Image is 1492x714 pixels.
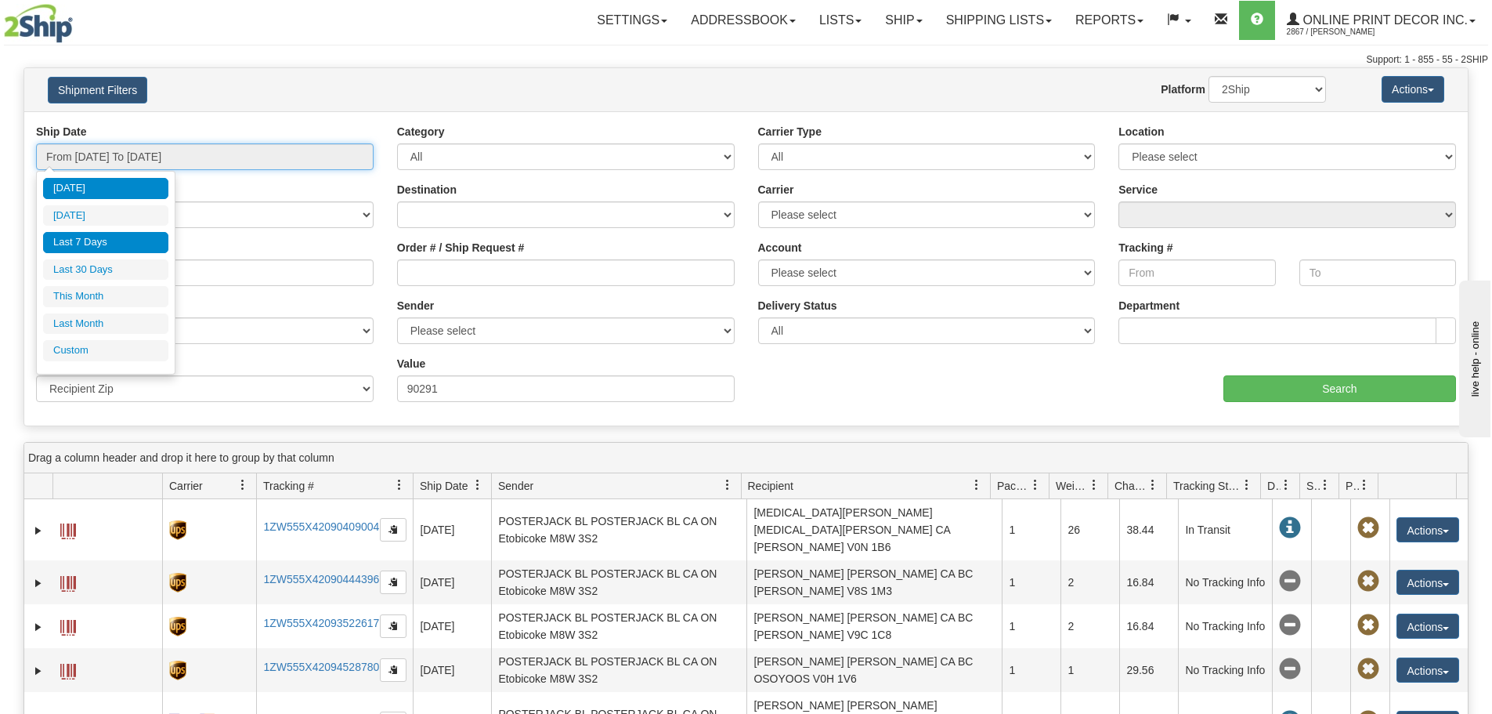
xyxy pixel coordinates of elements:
[263,617,379,629] a: 1ZW555X42093522617
[4,4,73,43] img: logo2867.jpg
[1002,604,1060,648] td: 1
[31,619,46,635] a: Expand
[413,604,491,648] td: [DATE]
[397,124,445,140] label: Category
[1022,472,1049,498] a: Packages filter column settings
[229,472,256,498] a: Carrier filter column settings
[397,356,426,371] label: Value
[1081,472,1107,498] a: Weight filter column settings
[807,1,873,40] a: Lists
[873,1,934,40] a: Ship
[748,478,793,494] span: Recipient
[491,560,746,604] td: POSTERJACK BL POSTERJACK BL CA ON Etobicoke M8W 3S2
[758,182,794,198] label: Carrier
[1275,1,1487,40] a: Online Print Decor Inc. 2867 / [PERSON_NAME]
[1056,478,1089,494] span: Weight
[36,124,87,140] label: Ship Date
[380,614,406,638] button: Copy to clipboard
[1396,570,1459,595] button: Actions
[963,472,990,498] a: Recipient filter column settings
[491,648,746,692] td: POSTERJACK BL POSTERJACK BL CA ON Etobicoke M8W 3S2
[746,499,1002,560] td: [MEDICAL_DATA][PERSON_NAME] [MEDICAL_DATA][PERSON_NAME] CA [PERSON_NAME] V0N 1B6
[31,663,46,679] a: Expand
[1279,614,1301,636] span: No Tracking Info
[1178,499,1272,560] td: In Transit
[934,1,1064,40] a: Shipping lists
[1299,259,1456,286] input: To
[43,205,168,227] li: [DATE]
[43,232,168,253] li: Last 7 Days
[413,560,491,604] td: [DATE]
[1118,298,1180,314] label: Department
[1060,560,1119,604] td: 2
[1119,560,1178,604] td: 16.84
[464,472,491,498] a: Ship Date filter column settings
[169,661,186,680] img: 8 - UPS
[263,520,379,533] a: 1ZW555X42090409004
[169,520,186,540] img: 8 - UPS
[169,478,203,494] span: Carrier
[1118,259,1275,286] input: From
[1351,472,1378,498] a: Pickup Status filter column settings
[1114,478,1147,494] span: Charge
[1299,13,1468,27] span: Online Print Decor Inc.
[1173,478,1241,494] span: Tracking Status
[1002,648,1060,692] td: 1
[380,658,406,682] button: Copy to clipboard
[491,499,746,560] td: POSTERJACK BL POSTERJACK BL CA ON Etobicoke M8W 3S2
[4,53,1488,67] div: Support: 1 - 855 - 55 - 2SHIP
[1456,277,1490,437] iframe: chat widget
[24,443,1468,473] div: grid grouping header
[380,571,406,594] button: Copy to clipboard
[43,286,168,307] li: This Month
[714,472,741,498] a: Sender filter column settings
[43,314,168,335] li: Last Month
[1279,517,1301,539] span: In Transit
[60,657,76,682] a: Label
[1119,648,1178,692] td: 29.56
[746,560,1002,604] td: [PERSON_NAME] [PERSON_NAME] CA BC [PERSON_NAME] V8S 1M3
[1306,478,1320,494] span: Shipment Issues
[413,499,491,560] td: [DATE]
[386,472,413,498] a: Tracking # filter column settings
[1060,604,1119,648] td: 2
[420,478,468,494] span: Ship Date
[585,1,679,40] a: Settings
[1064,1,1155,40] a: Reports
[1118,124,1164,140] label: Location
[758,240,802,256] label: Account
[1357,571,1379,593] span: Pickup Not Assigned
[1382,76,1444,103] button: Actions
[397,298,434,314] label: Sender
[1346,478,1359,494] span: Pickup Status
[43,178,168,199] li: [DATE]
[758,298,837,314] label: Delivery Status
[1396,614,1459,639] button: Actions
[1234,472,1260,498] a: Tracking Status filter column settings
[169,617,186,636] img: 8 - UPS
[1060,499,1119,560] td: 26
[12,13,145,25] div: live help - online
[1178,648,1272,692] td: No Tracking Info
[1357,658,1379,680] span: Pickup Not Assigned
[997,478,1030,494] span: Packages
[1273,472,1299,498] a: Delivery Status filter column settings
[1357,614,1379,636] span: Pickup Not Assigned
[31,575,46,591] a: Expand
[263,478,314,494] span: Tracking #
[1287,24,1404,40] span: 2867 / [PERSON_NAME]
[31,523,46,538] a: Expand
[169,573,186,593] img: 8 - UPS
[1357,517,1379,539] span: Pickup Not Assigned
[1312,472,1338,498] a: Shipment Issues filter column settings
[1060,648,1119,692] td: 1
[263,661,379,673] a: 1ZW555X42094528780
[263,573,379,585] a: 1ZW555X42090444396
[1279,658,1301,680] span: No Tracking Info
[1267,478,1281,494] span: Delivery Status
[746,648,1002,692] td: [PERSON_NAME] [PERSON_NAME] CA BC OSOYOOS V0H 1V6
[43,259,168,281] li: Last 30 Days
[746,604,1002,648] td: [PERSON_NAME] [PERSON_NAME] CA BC [PERSON_NAME] V9C 1C8
[758,124,822,140] label: Carrier Type
[679,1,807,40] a: Addressbook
